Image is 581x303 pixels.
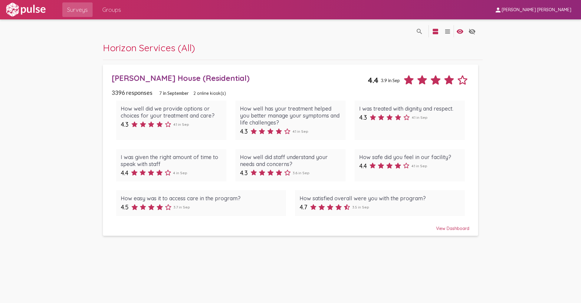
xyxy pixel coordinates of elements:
[5,2,47,17] img: white-logo.svg
[359,114,367,121] span: 4.3
[432,28,439,35] mat-icon: language
[490,4,576,15] button: [PERSON_NAME] [PERSON_NAME]
[494,6,502,14] mat-icon: person
[412,115,428,120] span: 4.1 in Sep
[368,75,379,85] span: 4.4
[468,28,476,35] mat-icon: language
[456,28,464,35] mat-icon: language
[121,121,129,128] span: 4.3
[441,25,454,37] button: language
[173,205,190,209] span: 3.7 in Sep
[429,25,441,37] button: language
[240,105,341,126] div: How well has your treatment helped you better manage your symptoms and life challenges?
[359,162,367,170] span: 4.4
[67,4,88,15] span: Surveys
[352,205,369,209] span: 3.5 in Sep
[416,28,423,35] mat-icon: language
[193,91,226,96] span: 2 online kiosk(s)
[112,89,153,96] span: 3396 responses
[413,25,425,37] button: language
[62,2,93,17] a: Surveys
[97,2,126,17] a: Groups
[293,171,310,175] span: 3.6 in Sep
[159,90,189,96] span: 7 in September
[121,169,128,177] span: 4.4
[240,169,248,177] span: 4.3
[359,105,461,112] div: I was treated with dignity and respect.
[466,25,478,37] button: language
[173,171,187,175] span: 4 in Sep
[300,203,307,211] span: 4.7
[112,220,469,231] div: View Dashboard
[293,129,308,134] span: 4.1 in Sep
[444,28,451,35] mat-icon: language
[173,122,189,127] span: 4.1 in Sep
[412,164,427,168] span: 4.1 in Sep
[240,128,248,135] span: 4.3
[102,4,121,15] span: Groups
[502,7,571,13] span: [PERSON_NAME] [PERSON_NAME]
[454,25,466,37] button: language
[103,42,195,54] span: Horizon Services (All)
[121,154,222,168] div: I was given the right amount of time to speak with staff
[121,195,282,202] div: How easy was it to access care in the program?
[112,73,368,83] div: [PERSON_NAME] House (Residential)
[240,154,341,168] div: How well did staff understand your needs and concerns?
[103,65,478,236] a: [PERSON_NAME] House (Residential)4.43.9 in Sep3396 responses7 in September2 online kiosk(s)How we...
[359,154,461,161] div: How safe did you feel in our facility?
[300,195,461,202] div: How satisfied overall were you with the program?
[121,203,129,211] span: 4.5
[381,78,400,83] span: 3.9 in Sep
[121,105,222,119] div: How well did we provide options or choices for your treatment and care?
